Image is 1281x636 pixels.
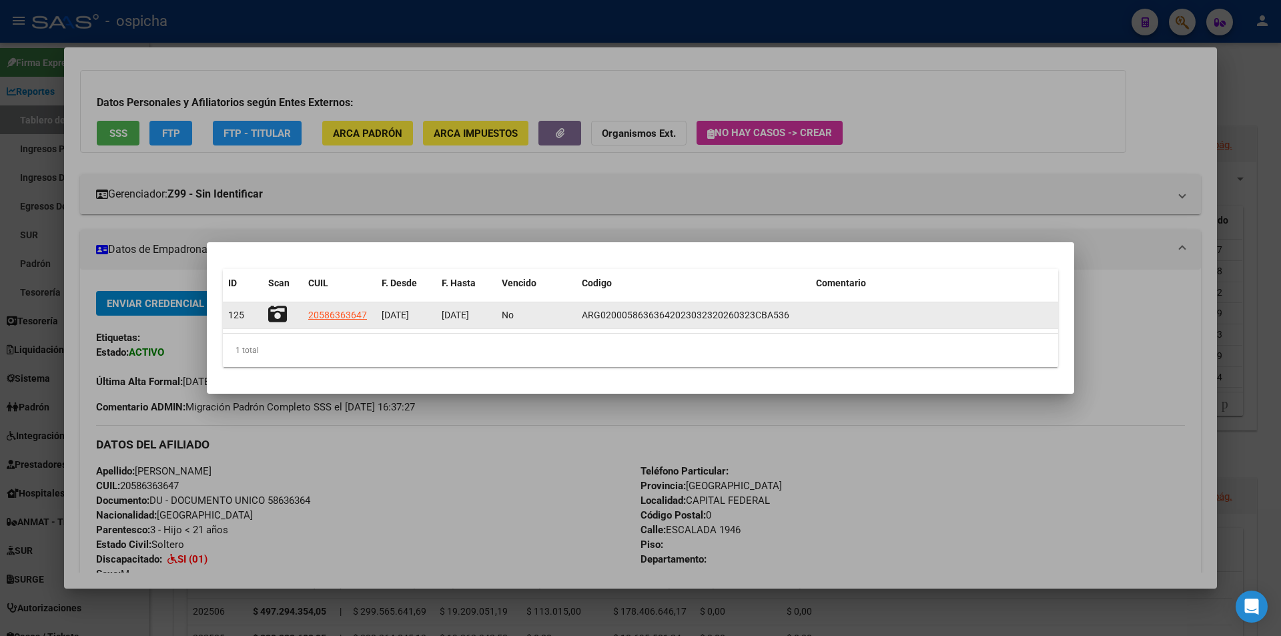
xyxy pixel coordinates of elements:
[496,269,576,298] datatable-header-cell: Vencido
[223,334,1058,367] div: 1 total
[382,278,417,288] span: F. Desde
[263,269,303,298] datatable-header-cell: Scan
[223,269,263,298] datatable-header-cell: ID
[811,269,1058,298] datatable-header-cell: Comentario
[382,310,409,320] span: [DATE]
[442,278,476,288] span: F. Hasta
[436,269,496,298] datatable-header-cell: F. Hasta
[308,278,328,288] span: CUIL
[502,310,514,320] span: No
[1236,591,1268,623] div: Open Intercom Messenger
[228,278,237,288] span: ID
[228,310,244,320] span: 125
[303,269,376,298] datatable-header-cell: CUIL
[268,278,290,288] span: Scan
[582,278,612,288] span: Codigo
[308,310,367,320] span: 20586363647
[376,269,436,298] datatable-header-cell: F. Desde
[582,310,789,320] span: ARG02000586363642023032320260323CBA536
[816,278,866,288] span: Comentario
[576,269,811,298] datatable-header-cell: Codigo
[442,310,469,320] span: [DATE]
[502,278,536,288] span: Vencido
